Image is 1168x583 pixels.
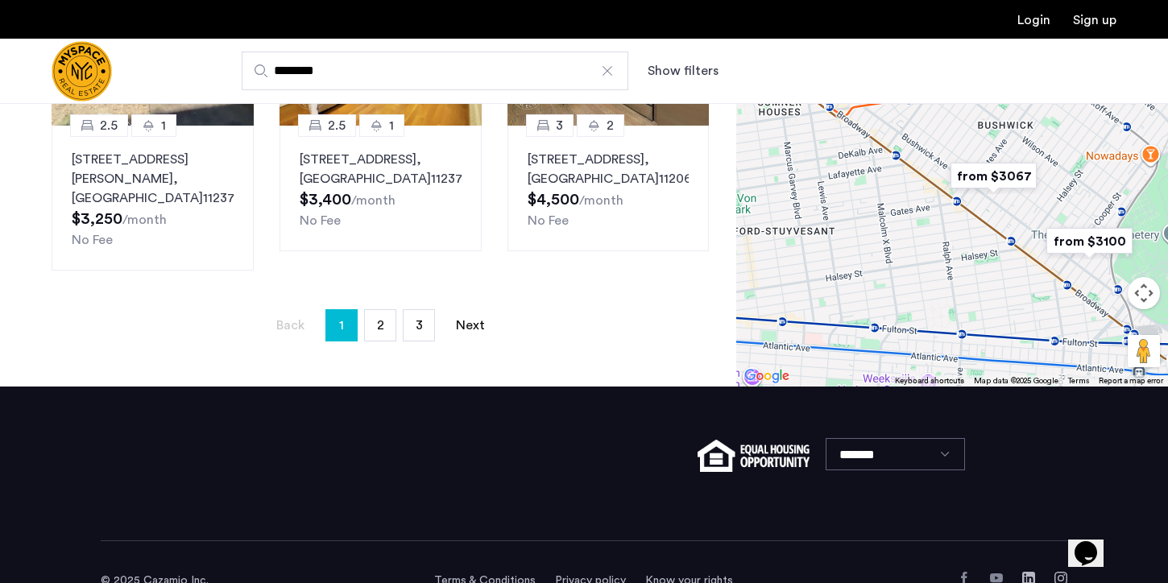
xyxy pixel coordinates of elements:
input: Apartment Search [242,52,628,90]
a: Report a map error [1099,375,1163,387]
span: Map data ©2025 Google [974,377,1058,385]
span: No Fee [72,234,113,246]
select: Language select [826,438,965,470]
span: $4,500 [528,192,579,208]
button: Drag Pegman onto the map to open Street View [1128,335,1160,367]
span: 2.5 [328,116,346,135]
span: 2 [607,116,614,135]
a: 2.51[STREET_ADDRESS][PERSON_NAME], [GEOGRAPHIC_DATA]11237No Fee [52,126,254,271]
sub: /month [351,194,396,207]
button: Show or hide filters [648,61,719,81]
span: 3 [556,116,563,135]
div: from $3100 [1040,223,1139,259]
span: $3,250 [72,211,122,227]
nav: Pagination [52,309,710,341]
p: [STREET_ADDRESS] 11206 [528,150,690,188]
a: Login [1017,14,1050,27]
div: from $3067 [944,158,1043,194]
span: 2 [377,319,384,332]
a: Next [454,310,487,341]
span: No Fee [528,214,569,227]
a: 2.51[STREET_ADDRESS], [GEOGRAPHIC_DATA]11237No Fee [280,126,482,251]
a: Registration [1073,14,1116,27]
span: 3 [416,319,423,332]
p: [STREET_ADDRESS] 11237 [300,150,462,188]
span: 1 [389,116,394,135]
sub: /month [579,194,623,207]
button: Map camera controls [1128,277,1160,309]
span: 1 [161,116,166,135]
a: Open this area in Google Maps (opens a new window) [740,366,793,387]
span: Back [276,319,304,332]
img: logo [52,41,112,101]
a: 32[STREET_ADDRESS], [GEOGRAPHIC_DATA]11206No Fee [507,126,710,251]
button: Keyboard shortcuts [895,375,964,387]
p: [STREET_ADDRESS][PERSON_NAME] 11237 [72,150,234,208]
span: No Fee [300,214,341,227]
iframe: chat widget [1068,519,1120,567]
span: 1 [339,312,344,338]
a: Terms (opens in new tab) [1068,375,1089,387]
span: 2.5 [100,116,118,135]
img: equal-housing.png [698,440,810,472]
span: $3,400 [300,192,351,208]
a: Cazamio Logo [52,41,112,101]
sub: /month [122,213,167,226]
img: Google [740,366,793,387]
